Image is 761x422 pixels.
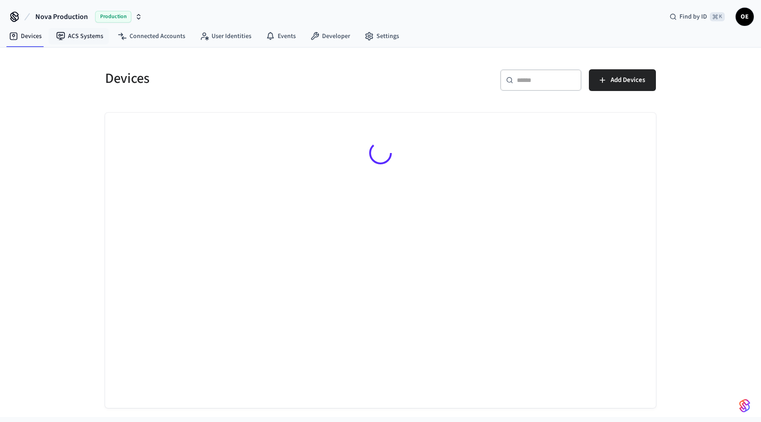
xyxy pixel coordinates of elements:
h5: Devices [105,69,375,88]
a: Settings [357,28,406,44]
a: User Identities [193,28,259,44]
button: OE [736,8,754,26]
a: ACS Systems [49,28,111,44]
div: Find by ID⌘ K [662,9,732,25]
a: Developer [303,28,357,44]
span: Find by ID [679,12,707,21]
a: Events [259,28,303,44]
span: Production [95,11,131,23]
span: Nova Production [35,11,88,22]
span: Add Devices [611,74,645,86]
span: ⌘ K [710,12,725,21]
a: Devices [2,28,49,44]
a: Connected Accounts [111,28,193,44]
button: Add Devices [589,69,656,91]
img: SeamLogoGradient.69752ec5.svg [739,398,750,413]
span: OE [737,9,753,25]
